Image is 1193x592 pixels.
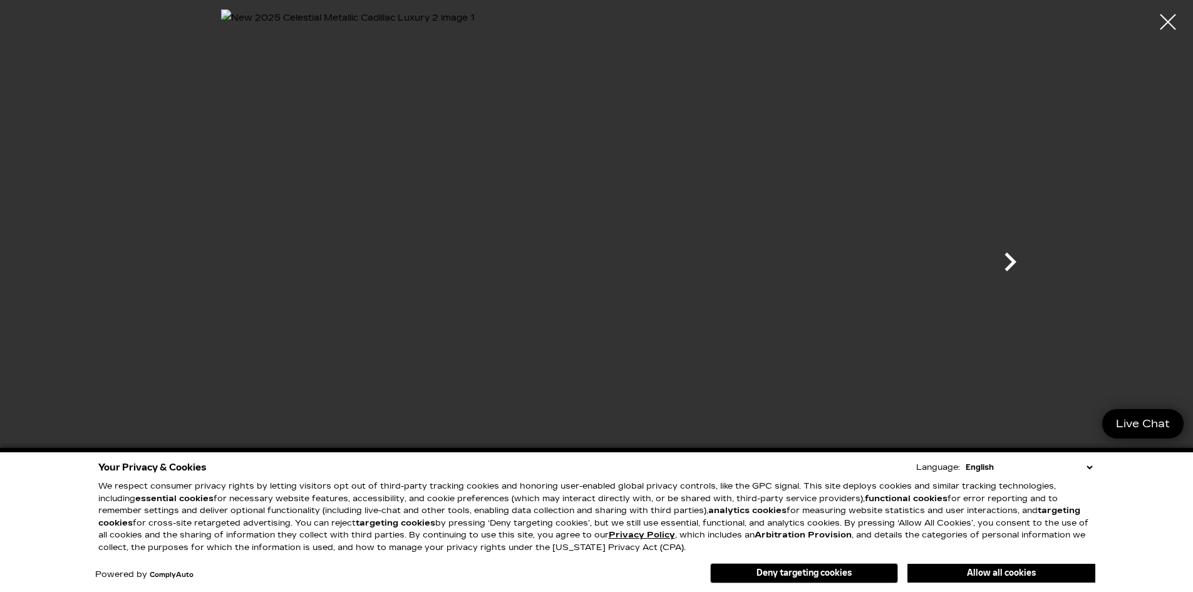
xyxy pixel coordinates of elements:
[991,237,1029,293] div: Next
[95,571,194,579] div: Powered by
[135,494,214,504] strong: essential cookies
[356,518,435,528] strong: targeting cookies
[221,9,973,492] img: New 2025 Celestial Metallic Cadillac Luxury 2 image 1
[755,530,852,540] strong: Arbitration Provision
[98,506,1080,528] strong: targeting cookies
[609,530,675,540] u: Privacy Policy
[98,480,1095,554] p: We respect consumer privacy rights by letting visitors opt out of third-party tracking cookies an...
[708,506,787,516] strong: analytics cookies
[865,494,948,504] strong: functional cookies
[1102,409,1184,439] a: Live Chat
[916,464,960,472] div: Language:
[963,461,1095,474] select: Language Select
[907,564,1095,583] button: Allow all cookies
[98,459,207,476] span: Your Privacy & Cookies
[710,563,898,583] button: Deny targeting cookies
[1110,417,1176,431] span: Live Chat
[150,571,194,579] a: ComplyAuto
